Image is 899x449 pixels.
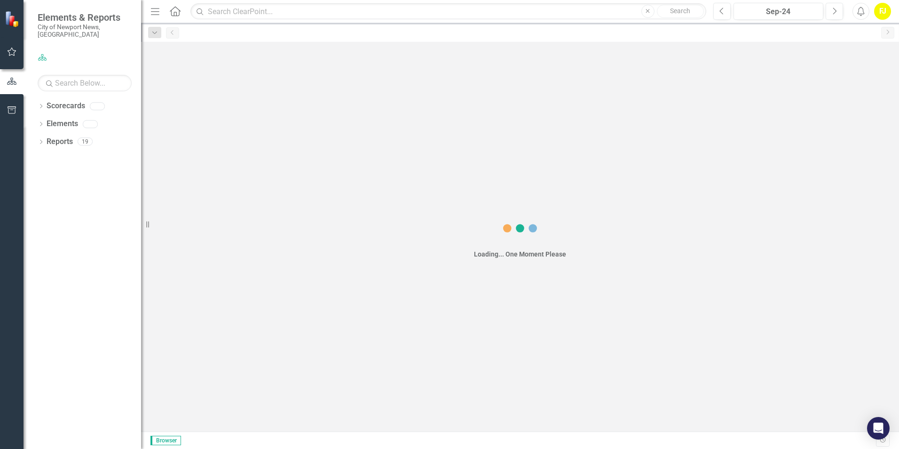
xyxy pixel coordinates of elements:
a: Scorecards [47,101,85,112]
div: Open Intercom Messenger [867,417,890,440]
button: Search [657,5,704,18]
input: Search Below... [38,75,132,91]
div: 19 [78,138,93,146]
input: Search ClearPoint... [190,3,706,20]
div: Loading... One Moment Please [474,249,566,259]
button: FJ [874,3,891,20]
span: Search [670,7,690,15]
img: ClearPoint Strategy [5,11,21,27]
div: Sep-24 [737,6,820,17]
small: City of Newport News, [GEOGRAPHIC_DATA] [38,23,132,39]
button: Sep-24 [733,3,823,20]
a: Elements [47,119,78,129]
span: Browser [150,436,181,445]
a: Reports [47,136,73,147]
span: Elements & Reports [38,12,132,23]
